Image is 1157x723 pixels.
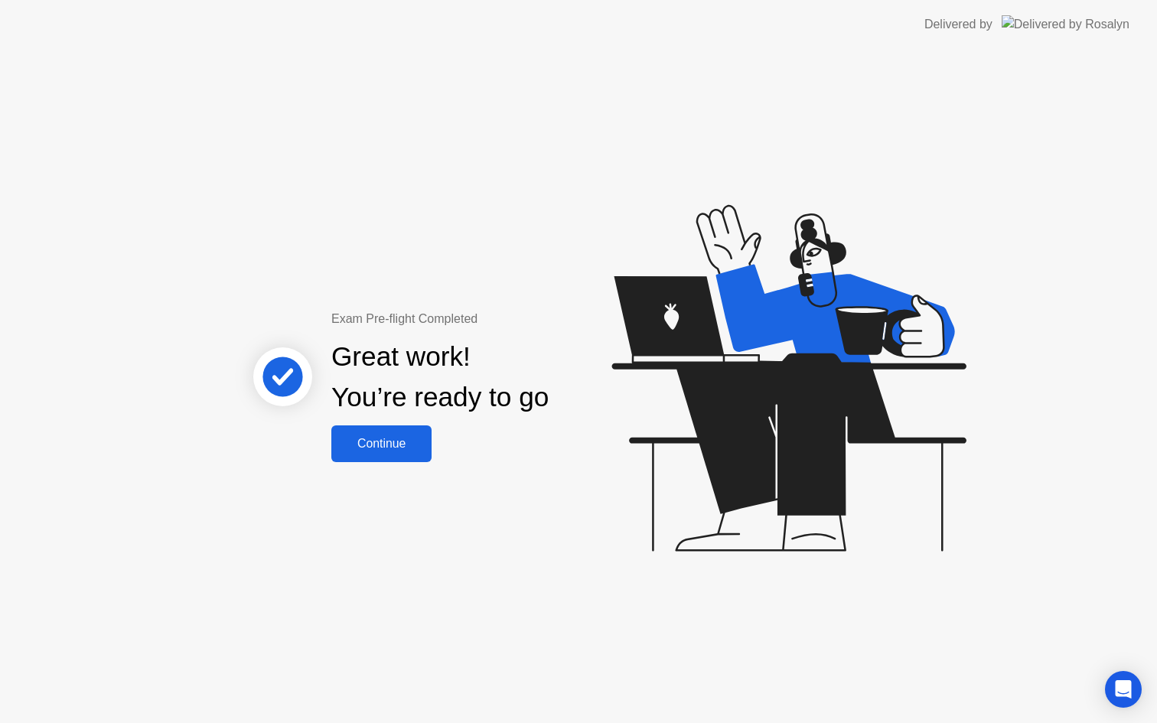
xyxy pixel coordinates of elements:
[331,337,549,418] div: Great work! You’re ready to go
[924,15,992,34] div: Delivered by
[336,437,427,451] div: Continue
[1002,15,1129,33] img: Delivered by Rosalyn
[331,310,647,328] div: Exam Pre-flight Completed
[1105,671,1142,708] div: Open Intercom Messenger
[331,425,432,462] button: Continue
